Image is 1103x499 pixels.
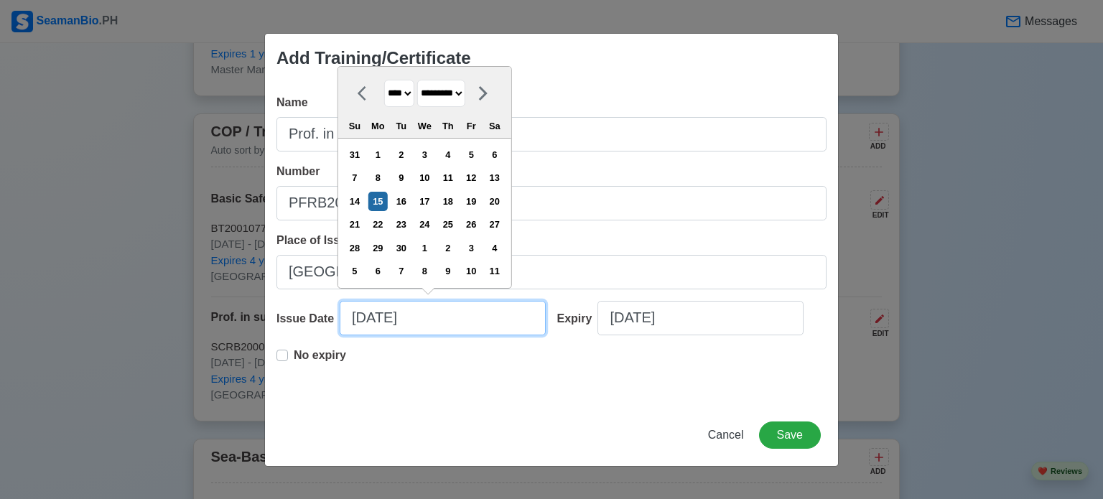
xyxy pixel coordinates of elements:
[391,215,411,234] div: Choose Tuesday, September 23rd, 2025
[557,310,598,327] div: Expiry
[276,186,827,220] input: Ex: COP1234567890W or NA
[276,165,320,177] span: Number
[368,116,388,136] div: Mo
[276,234,353,246] span: Place of Issue
[485,168,504,187] div: Choose Saturday, September 13th, 2025
[368,168,388,187] div: Choose Monday, September 8th, 2025
[415,238,434,258] div: Choose Wednesday, October 1st, 2025
[294,347,346,364] p: No expiry
[438,192,457,211] div: Choose Thursday, September 18th, 2025
[462,168,481,187] div: Choose Friday, September 12th, 2025
[438,215,457,234] div: Choose Thursday, September 25th, 2025
[759,421,821,449] button: Save
[368,238,388,258] div: Choose Monday, September 29th, 2025
[438,145,457,164] div: Choose Thursday, September 4th, 2025
[276,45,471,71] div: Add Training/Certificate
[462,261,481,281] div: Choose Friday, October 10th, 2025
[276,310,340,327] div: Issue Date
[415,192,434,211] div: Choose Wednesday, September 17th, 2025
[415,168,434,187] div: Choose Wednesday, September 10th, 2025
[415,116,434,136] div: We
[345,145,364,164] div: Choose Sunday, August 31st, 2025
[368,145,388,164] div: Choose Monday, September 1st, 2025
[368,261,388,281] div: Choose Monday, October 6th, 2025
[368,215,388,234] div: Choose Monday, September 22nd, 2025
[391,192,411,211] div: Choose Tuesday, September 16th, 2025
[438,238,457,258] div: Choose Thursday, October 2nd, 2025
[415,145,434,164] div: Choose Wednesday, September 3rd, 2025
[345,215,364,234] div: Choose Sunday, September 21st, 2025
[462,192,481,211] div: Choose Friday, September 19th, 2025
[345,168,364,187] div: Choose Sunday, September 7th, 2025
[438,168,457,187] div: Choose Thursday, September 11th, 2025
[438,116,457,136] div: Th
[391,261,411,281] div: Choose Tuesday, October 7th, 2025
[462,215,481,234] div: Choose Friday, September 26th, 2025
[462,145,481,164] div: Choose Friday, September 5th, 2025
[368,192,388,211] div: Choose Monday, September 15th, 2025
[276,255,827,289] input: Ex: Cebu City
[391,116,411,136] div: Tu
[708,429,744,441] span: Cancel
[345,261,364,281] div: Choose Sunday, October 5th, 2025
[485,238,504,258] div: Choose Saturday, October 4th, 2025
[462,238,481,258] div: Choose Friday, October 3rd, 2025
[485,116,504,136] div: Sa
[345,238,364,258] div: Choose Sunday, September 28th, 2025
[415,215,434,234] div: Choose Wednesday, September 24th, 2025
[345,192,364,211] div: Choose Sunday, September 14th, 2025
[391,168,411,187] div: Choose Tuesday, September 9th, 2025
[276,117,827,151] input: Ex: COP Medical First Aid (VI/4)
[485,261,504,281] div: Choose Saturday, October 11th, 2025
[343,143,506,283] div: month 2025-09
[276,96,308,108] span: Name
[415,261,434,281] div: Choose Wednesday, October 8th, 2025
[438,261,457,281] div: Choose Thursday, October 9th, 2025
[345,116,364,136] div: Su
[391,145,411,164] div: Choose Tuesday, September 2nd, 2025
[391,238,411,258] div: Choose Tuesday, September 30th, 2025
[699,421,753,449] button: Cancel
[485,145,504,164] div: Choose Saturday, September 6th, 2025
[485,192,504,211] div: Choose Saturday, September 20th, 2025
[485,215,504,234] div: Choose Saturday, September 27th, 2025
[462,116,481,136] div: Fr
